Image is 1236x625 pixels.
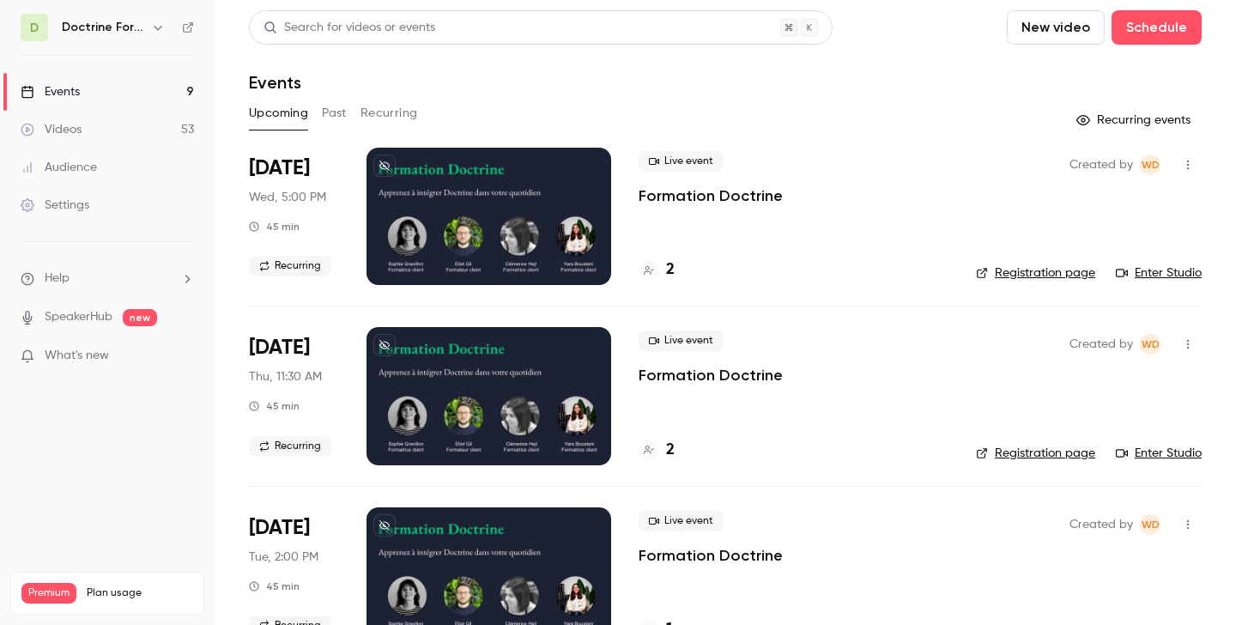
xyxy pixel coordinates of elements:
[1140,155,1160,175] span: Webinar Doctrine
[639,331,724,351] span: Live event
[87,586,193,600] span: Plan usage
[1069,106,1202,134] button: Recurring events
[1112,10,1202,45] button: Schedule
[639,365,783,385] a: Formation Doctrine
[322,100,347,127] button: Past
[1116,445,1202,462] a: Enter Studio
[249,155,310,182] span: [DATE]
[639,258,675,282] a: 2
[45,270,70,288] span: Help
[639,185,783,206] a: Formation Doctrine
[249,579,300,593] div: 45 min
[249,148,339,285] div: Aug 27 Wed, 5:00 PM (Europe/Paris)
[1007,10,1105,45] button: New video
[1069,514,1133,535] span: Created by
[1116,264,1202,282] a: Enter Studio
[666,439,675,462] h4: 2
[21,159,97,176] div: Audience
[21,270,194,288] li: help-dropdown-opener
[264,19,435,37] div: Search for videos or events
[249,334,310,361] span: [DATE]
[249,220,300,234] div: 45 min
[249,256,331,276] span: Recurring
[249,189,326,206] span: Wed, 5:00 PM
[1142,514,1160,535] span: WD
[249,100,308,127] button: Upcoming
[45,347,109,365] span: What's new
[639,151,724,172] span: Live event
[21,83,80,100] div: Events
[1142,155,1160,175] span: WD
[1142,334,1160,355] span: WD
[976,264,1095,282] a: Registration page
[639,439,675,462] a: 2
[249,399,300,413] div: 45 min
[45,308,112,326] a: SpeakerHub
[639,511,724,531] span: Live event
[360,100,418,127] button: Recurring
[249,436,331,457] span: Recurring
[173,349,194,364] iframe: Noticeable Trigger
[21,197,89,214] div: Settings
[666,258,675,282] h4: 2
[30,19,39,37] span: D
[123,309,157,326] span: new
[249,368,322,385] span: Thu, 11:30 AM
[249,549,318,566] span: Tue, 2:00 PM
[1140,334,1160,355] span: Webinar Doctrine
[249,72,301,93] h1: Events
[21,121,82,138] div: Videos
[249,327,339,464] div: Aug 28 Thu, 11:30 AM (Europe/Paris)
[249,514,310,542] span: [DATE]
[21,583,76,604] span: Premium
[1140,514,1160,535] span: Webinar Doctrine
[1069,155,1133,175] span: Created by
[976,445,1095,462] a: Registration page
[639,545,783,566] a: Formation Doctrine
[1069,334,1133,355] span: Created by
[62,19,144,36] h6: Doctrine Formation Corporate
